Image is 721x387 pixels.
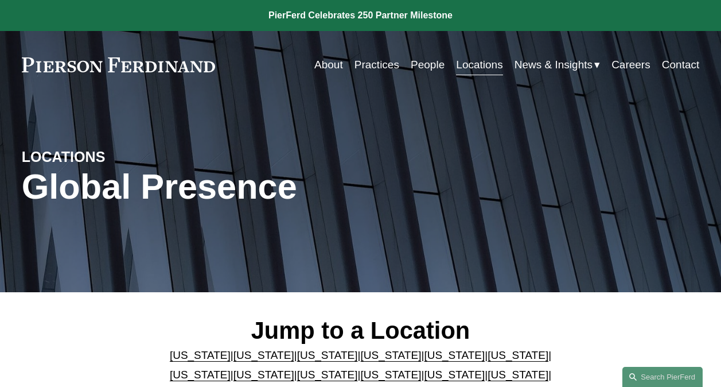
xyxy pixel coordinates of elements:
[314,54,343,76] a: About
[361,349,422,361] a: [US_STATE]
[611,54,650,76] a: Careers
[297,349,358,361] a: [US_STATE]
[515,55,593,75] span: News & Insights
[424,369,485,381] a: [US_STATE]
[22,148,191,167] h4: LOCATIONS
[354,54,399,76] a: Practices
[622,367,703,387] a: Search this site
[488,369,548,381] a: [US_STATE]
[170,349,231,361] a: [US_STATE]
[361,369,422,381] a: [US_STATE]
[233,369,294,381] a: [US_STATE]
[411,54,445,76] a: People
[233,349,294,361] a: [US_STATE]
[22,167,474,207] h1: Global Presence
[163,316,558,345] h2: Jump to a Location
[488,349,548,361] a: [US_STATE]
[297,369,358,381] a: [US_STATE]
[170,369,231,381] a: [US_STATE]
[662,54,699,76] a: Contact
[424,349,485,361] a: [US_STATE]
[515,54,600,76] a: folder dropdown
[456,54,502,76] a: Locations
